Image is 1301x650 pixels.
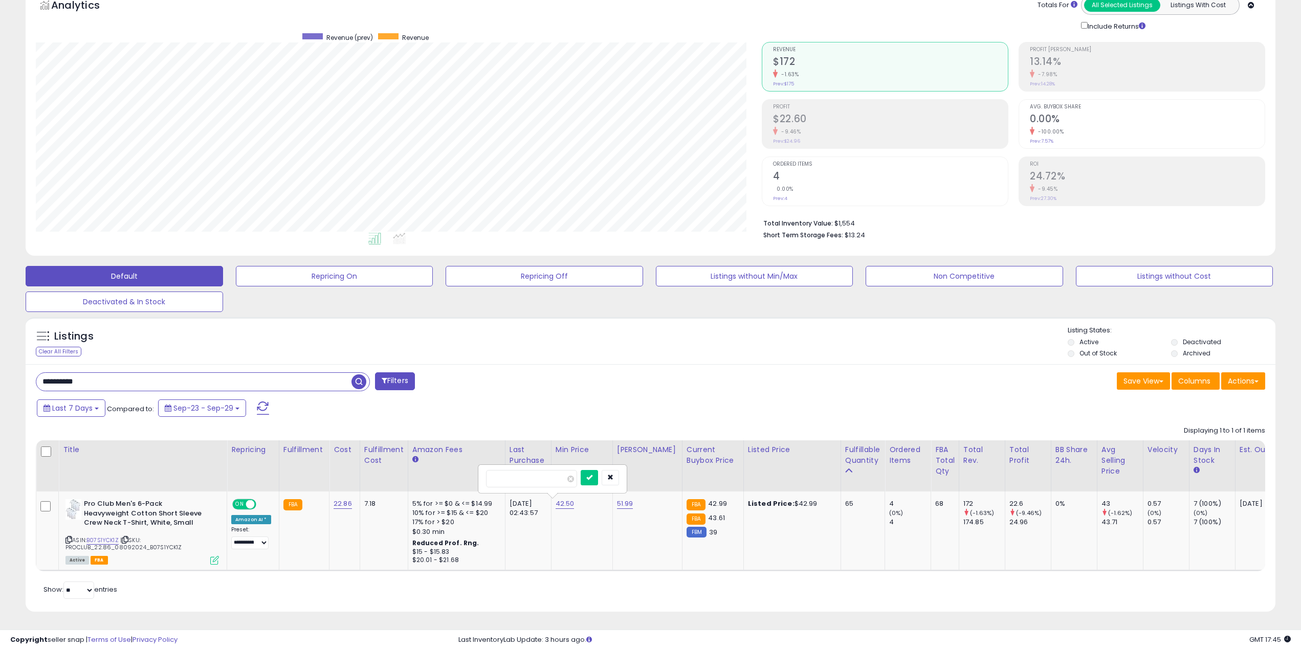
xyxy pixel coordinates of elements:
div: 65 [845,499,877,508]
div: Last Purchase Date (GMT) [510,444,547,487]
small: Amazon Fees. [412,455,418,464]
div: 22.6 [1009,499,1051,508]
div: BB Share 24h. [1055,444,1093,466]
span: Ordered Items [773,162,1008,167]
div: seller snap | | [10,635,178,645]
div: 0% [1055,499,1089,508]
label: Out of Stock [1079,349,1117,357]
span: Avg. Buybox Share [1030,104,1265,110]
h2: 13.14% [1030,56,1265,70]
div: Clear All Filters [36,347,81,356]
button: Columns [1172,372,1220,390]
div: 174.85 [963,518,1005,527]
div: Preset: [231,526,271,549]
label: Deactivated [1183,338,1221,346]
span: Compared to: [107,404,154,414]
small: (0%) [1148,509,1162,517]
div: 68 [935,499,951,508]
div: Title [63,444,223,455]
small: FBA [687,513,705,525]
div: Listed Price [748,444,836,455]
label: Active [1079,338,1098,346]
div: Avg Selling Price [1101,444,1139,477]
button: Listings without Min/Max [656,266,853,286]
div: Total Profit [1009,444,1047,466]
small: (-1.62%) [1108,509,1132,517]
small: Prev: $24.96 [773,138,800,144]
small: (-9.46%) [1016,509,1042,517]
div: $0.30 min [412,527,497,536]
a: 22.86 [334,499,352,509]
div: Total Rev. [963,444,1001,466]
span: Profit [773,104,1008,110]
button: Default [26,266,223,286]
div: Amazon Fees [412,444,501,455]
div: 43 [1101,499,1143,508]
span: Revenue [773,47,1008,53]
span: Profit [PERSON_NAME] [1030,47,1265,53]
span: $13.24 [845,230,865,240]
div: Amazon AI * [231,515,271,524]
div: 43.71 [1101,518,1143,527]
small: Prev: $175 [773,81,794,87]
span: Columns [1178,376,1210,386]
span: Last 7 Days [52,403,93,413]
small: FBA [687,499,705,510]
a: 42.50 [556,499,575,509]
button: Deactivated & In Stock [26,292,223,312]
div: Include Returns [1073,20,1158,32]
div: Min Price [556,444,608,455]
small: -1.63% [778,71,799,78]
div: Last InventoryLab Update: 3 hours ago. [458,635,1291,645]
p: Listing States: [1068,326,1275,335]
div: FBA Total Qty [935,444,955,477]
b: Total Inventory Value: [763,219,833,228]
span: ON [233,500,246,509]
div: 4 [889,518,931,527]
div: Velocity [1148,444,1185,455]
div: Ordered Items [889,444,927,466]
div: Fulfillment Cost [364,444,404,466]
a: Terms of Use [87,635,131,644]
small: (0%) [1194,509,1208,517]
button: Repricing Off [446,266,643,286]
div: ASIN: [65,499,219,564]
button: Listings without Cost [1076,266,1273,286]
span: OFF [255,500,271,509]
small: FBM [687,527,707,537]
div: 172 [963,499,1005,508]
div: Totals For [1038,1,1077,10]
small: 0.00% [773,185,793,193]
small: (-1.63%) [970,509,994,517]
small: -100.00% [1034,128,1064,136]
a: Privacy Policy [133,635,178,644]
h2: $22.60 [773,113,1008,127]
div: 4 [889,499,931,508]
small: Prev: 4 [773,195,787,201]
b: Pro Club Men's 6-Pack Heavyweight Cotton Short Sleeve Crew Neck T-Shirt, White, Small [84,499,208,530]
div: Repricing [231,444,275,455]
button: Actions [1221,372,1265,390]
span: Revenue [402,33,429,42]
div: [DATE] 02:43:57 [510,499,543,518]
a: B07S1YCK1Z [86,536,119,545]
span: ROI [1030,162,1265,167]
div: 7 (100%) [1194,499,1235,508]
b: Short Term Storage Fees: [763,231,843,239]
button: Non Competitive [866,266,1063,286]
small: Days In Stock. [1194,466,1200,475]
span: Sep-23 - Sep-29 [173,403,233,413]
span: 42.99 [708,499,727,508]
small: (0%) [889,509,903,517]
span: 43.61 [708,513,725,523]
button: Last 7 Days [37,399,105,417]
div: 10% for >= $15 & <= $20 [412,508,497,518]
h2: $172 [773,56,1008,70]
b: Listed Price: [748,499,795,508]
label: Archived [1183,349,1210,357]
button: Sep-23 - Sep-29 [158,399,246,417]
div: $20.01 - $21.68 [412,556,497,565]
small: -7.98% [1034,71,1057,78]
div: Displaying 1 to 1 of 1 items [1184,426,1265,436]
li: $1,554 [763,216,1258,229]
